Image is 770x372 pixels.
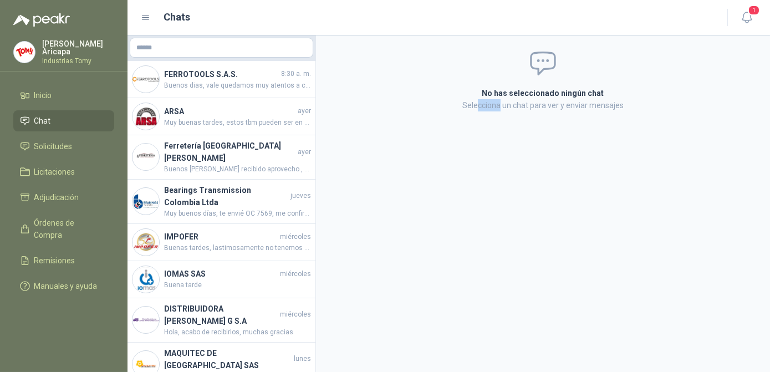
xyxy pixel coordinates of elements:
span: ayer [298,147,311,157]
span: Buena tarde [164,280,311,291]
span: Licitaciones [34,166,75,178]
a: Chat [13,110,114,131]
span: 8:30 a. m. [281,69,311,79]
h4: IMPOFER [164,231,278,243]
p: Industrias Tomy [42,58,114,64]
h1: Chats [164,9,191,25]
span: 1 [748,5,760,16]
span: Hola, acabo de recibirlos, muchas gracias [164,327,311,338]
span: Buenos [PERSON_NAME] recibido aprovecho , que han definido del estibador de altura 1500 kg 3.3 mts [164,164,311,175]
a: Licitaciones [13,161,114,182]
h4: Bearings Transmission Colombia Ltda [164,184,288,208]
span: Solicitudes [34,140,73,152]
a: Adjudicación [13,187,114,208]
h4: IOMAS SAS [164,268,278,280]
span: Muy buenas tardes, estos tbm pueden ser en material Viton, gracias. [164,118,311,128]
span: miércoles [280,232,311,242]
span: Órdenes de Compra [34,217,104,241]
span: Chat [34,115,51,127]
img: Company Logo [132,188,159,215]
span: Muy buenos días, te envié OC 7569, me confirmas recibido porfa, Gracias [164,208,311,219]
h4: FERROTOOLS S.A.S. [164,68,279,80]
h4: DISTRIBUIDORA [PERSON_NAME] G S.A [164,303,278,327]
img: Company Logo [132,144,159,170]
h4: ARSA [164,105,295,118]
span: Manuales y ayuda [34,280,98,292]
span: Adjudicación [34,191,79,203]
h2: No has seleccionado ningún chat [350,87,737,99]
a: Órdenes de Compra [13,212,114,246]
img: Company Logo [132,103,159,130]
h4: Ferretería [GEOGRAPHIC_DATA][PERSON_NAME] [164,140,295,164]
span: Remisiones [34,254,75,267]
p: Selecciona un chat para ver y enviar mensajes [350,99,737,111]
a: Company LogoARSAayerMuy buenas tardes, estos tbm pueden ser en material Viton, gracias. [128,98,315,135]
span: miércoles [280,309,311,320]
a: Remisiones [13,250,114,271]
img: Company Logo [132,66,159,93]
a: Solicitudes [13,136,114,157]
img: Company Logo [132,229,159,256]
img: Company Logo [14,42,35,63]
span: jueves [290,191,311,201]
img: Logo peakr [13,13,70,27]
a: Company LogoIOMAS SASmiércolesBuena tarde [128,261,315,298]
span: Inicio [34,89,52,101]
button: 1 [737,8,757,28]
a: Manuales y ayuda [13,276,114,297]
span: Buenas tardes, lastimosamente no tenemos el equipo por Comodato. Sin embargo, podemos otorgar un ... [164,243,311,253]
img: Company Logo [132,266,159,293]
span: miércoles [280,269,311,279]
a: Company LogoDISTRIBUIDORA [PERSON_NAME] G S.AmiércolesHola, acabo de recibirlos, muchas gracias [128,298,315,343]
span: Buenos dias, vale quedamos muy atentos a cualquier requerimiento, si nos hacen la compra de las 3... [164,80,311,91]
a: Company LogoFerretería [GEOGRAPHIC_DATA][PERSON_NAME]ayerBuenos [PERSON_NAME] recibido aprovecho ... [128,135,315,180]
a: Company LogoBearings Transmission Colombia LtdajuevesMuy buenos días, te envié OC 7569, me confir... [128,180,315,224]
p: [PERSON_NAME] Aricapa [42,40,114,55]
a: Company LogoIMPOFERmiércolesBuenas tardes, lastimosamente no tenemos el equipo por Comodato. Sin ... [128,224,315,261]
a: Company LogoFERROTOOLS S.A.S.8:30 a. m.Buenos dias, vale quedamos muy atentos a cualquier requeri... [128,61,315,98]
a: Inicio [13,85,114,106]
img: Company Logo [132,307,159,333]
span: ayer [298,106,311,116]
span: lunes [294,354,311,364]
h4: MAQUITEC DE [GEOGRAPHIC_DATA] SAS [164,347,292,371]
